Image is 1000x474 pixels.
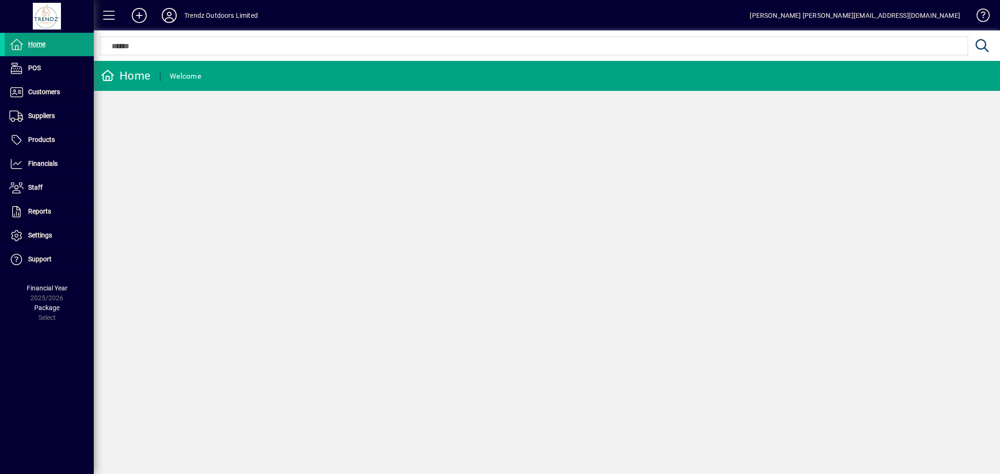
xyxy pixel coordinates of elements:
[28,207,51,215] span: Reports
[5,224,94,247] a: Settings
[101,68,150,83] div: Home
[5,128,94,152] a: Products
[5,104,94,128] a: Suppliers
[5,57,94,80] a: POS
[750,8,960,23] div: [PERSON_NAME] [PERSON_NAME][EMAIL_ADDRESS][DOMAIN_NAME]
[124,7,154,24] button: Add
[170,69,201,84] div: Welcome
[28,40,45,48] span: Home
[5,200,94,223] a: Reports
[5,248,94,271] a: Support
[34,304,60,311] span: Package
[154,7,184,24] button: Profile
[28,112,55,119] span: Suppliers
[27,284,68,292] span: Financial Year
[28,64,41,72] span: POS
[28,136,55,143] span: Products
[5,176,94,200] a: Staff
[28,88,60,96] span: Customers
[28,184,43,191] span: Staff
[28,255,52,263] span: Support
[970,2,988,32] a: Knowledge Base
[5,152,94,176] a: Financials
[184,8,258,23] div: Trendz Outdoors Limited
[28,231,52,239] span: Settings
[5,81,94,104] a: Customers
[28,160,58,167] span: Financials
